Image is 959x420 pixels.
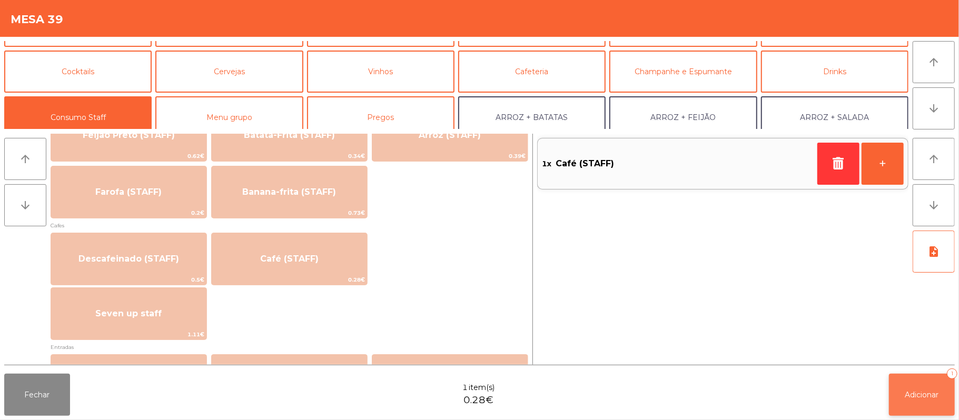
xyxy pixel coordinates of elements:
[462,382,468,393] span: 1
[242,187,336,197] span: Banana-frita (STAFF)
[609,51,757,93] button: Champanhe e Espumante
[927,199,940,212] i: arrow_downward
[51,208,206,218] span: 0.2€
[95,308,162,318] span: Seven up staff
[83,130,175,140] span: Feijão Preto (STAFF)
[95,187,162,197] span: Farofa (STAFF)
[862,143,904,185] button: +
[889,374,955,416] button: Adicionar1
[542,156,551,172] span: 1x
[761,96,908,138] button: ARROZ + SALADA
[4,184,46,226] button: arrow_downward
[51,275,206,285] span: 0.5€
[905,390,939,399] span: Adicionar
[244,130,335,140] span: Batata-Frita (STAFF)
[51,329,206,339] span: 1.11€
[212,151,367,161] span: 0.34€
[212,208,367,218] span: 0.73€
[4,138,46,180] button: arrow_upward
[761,51,908,93] button: Drinks
[913,87,955,129] button: arrow_downward
[927,153,940,165] i: arrow_upward
[307,96,454,138] button: Pregos
[458,51,606,93] button: Cafeteria
[469,382,495,393] span: item(s)
[155,51,303,93] button: Cervejas
[155,96,303,138] button: Menu grupo
[19,199,32,212] i: arrow_downward
[19,153,32,165] i: arrow_upward
[4,374,70,416] button: Fechar
[372,151,528,161] span: 0.39€
[913,41,955,83] button: arrow_upward
[51,221,528,231] span: Cafes
[458,96,606,138] button: ARROZ + BATATAS
[51,342,528,352] span: Entradas
[212,275,367,285] span: 0.28€
[260,254,319,264] span: Café (STAFF)
[913,138,955,180] button: arrow_upward
[463,393,493,407] span: 0.28€
[78,254,179,264] span: Descafeinado (STAFF)
[913,184,955,226] button: arrow_downward
[927,102,940,115] i: arrow_downward
[556,156,614,172] span: Café (STAFF)
[947,368,957,379] div: 1
[927,245,940,258] i: note_add
[913,231,955,273] button: note_add
[4,51,152,93] button: Cocktails
[419,130,481,140] span: Arroz (STAFF)
[307,51,454,93] button: Vinhos
[609,96,757,138] button: ARROZ + FEIJÃO
[11,12,63,27] h4: Mesa 39
[51,151,206,161] span: 0.62€
[927,56,940,68] i: arrow_upward
[4,96,152,138] button: Consumo Staff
